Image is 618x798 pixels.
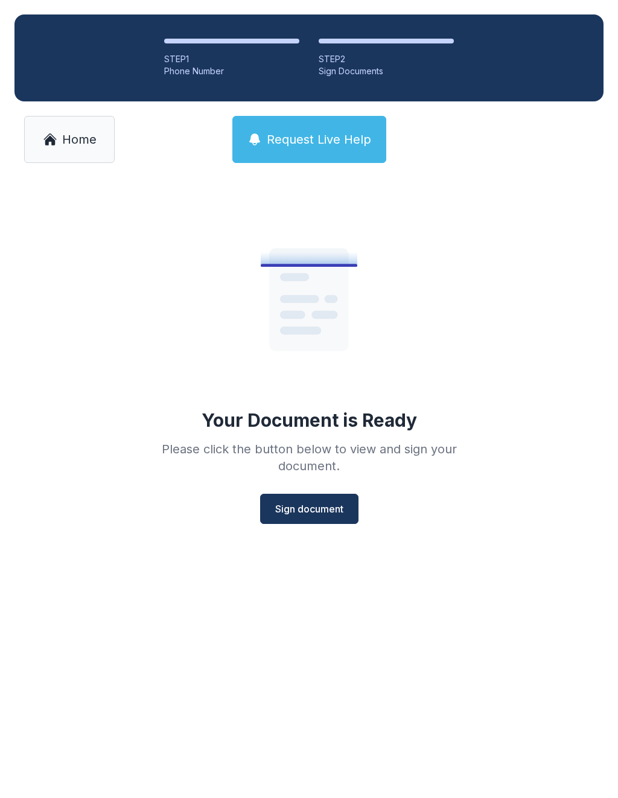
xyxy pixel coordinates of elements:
[267,131,371,148] span: Request Live Help
[202,409,417,431] div: Your Document is Ready
[164,65,299,77] div: Phone Number
[319,65,454,77] div: Sign Documents
[62,131,97,148] span: Home
[275,502,343,516] span: Sign document
[319,53,454,65] div: STEP 2
[135,441,483,474] div: Please click the button below to view and sign your document.
[164,53,299,65] div: STEP 1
